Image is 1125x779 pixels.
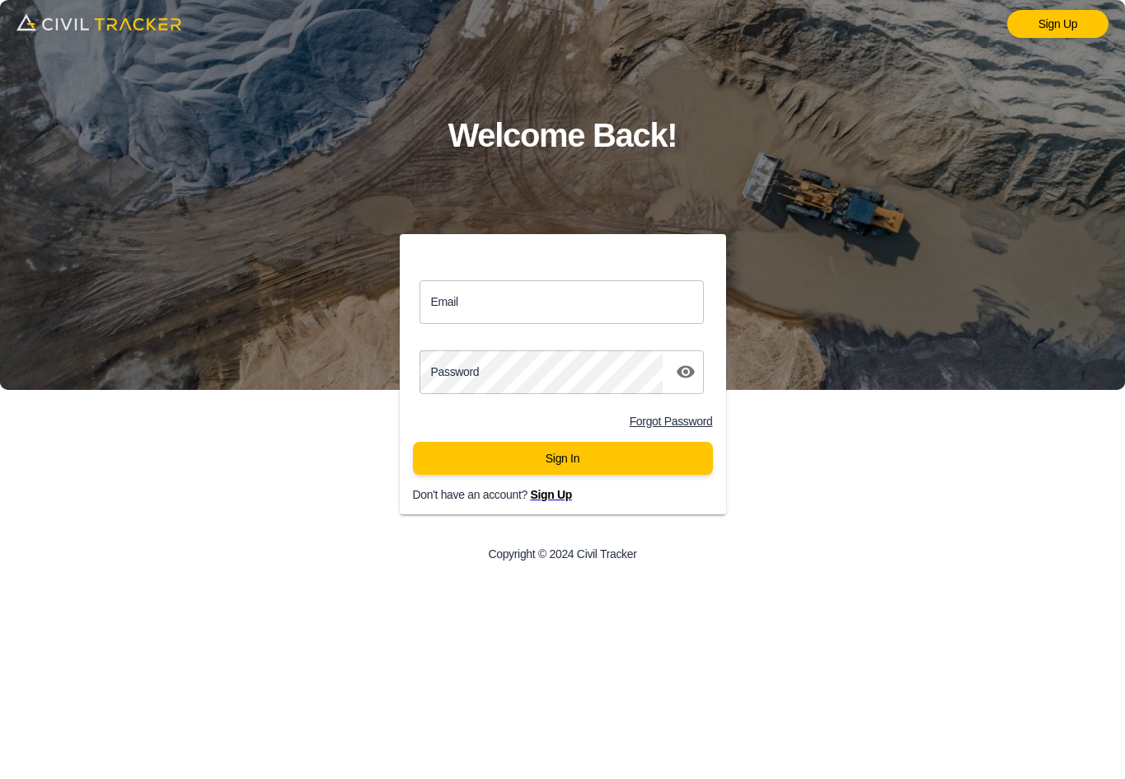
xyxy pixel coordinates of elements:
[1007,10,1109,38] a: Sign Up
[16,8,181,36] img: logo
[488,547,636,561] p: Copyright © 2024 Civil Tracker
[669,355,702,388] button: toggle password visibility
[530,488,572,501] a: Sign Up
[413,488,739,501] p: Don't have an account?
[420,280,705,324] input: email
[630,415,713,428] a: Forgot Password
[448,109,677,162] h1: Welcome Back!
[413,442,713,475] button: Sign In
